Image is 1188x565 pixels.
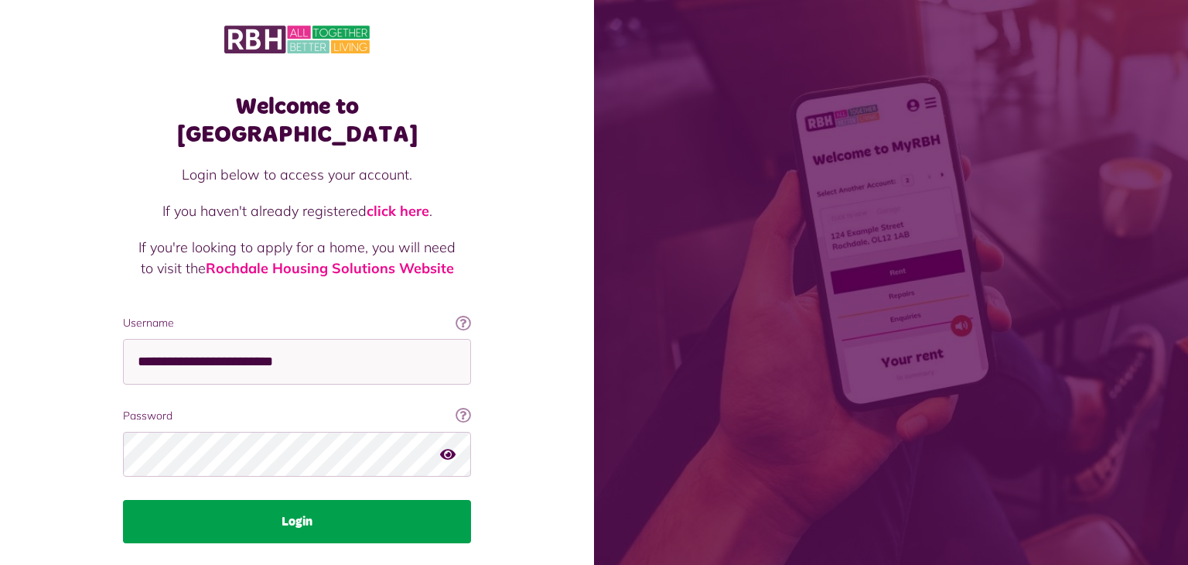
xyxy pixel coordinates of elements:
[123,315,471,331] label: Username
[138,164,456,185] p: Login below to access your account.
[123,500,471,543] button: Login
[224,23,370,56] img: MyRBH
[367,202,429,220] a: click here
[123,408,471,424] label: Password
[138,237,456,279] p: If you're looking to apply for a home, you will need to visit the
[206,259,454,277] a: Rochdale Housing Solutions Website
[123,93,471,149] h1: Welcome to [GEOGRAPHIC_DATA]
[138,200,456,221] p: If you haven't already registered .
